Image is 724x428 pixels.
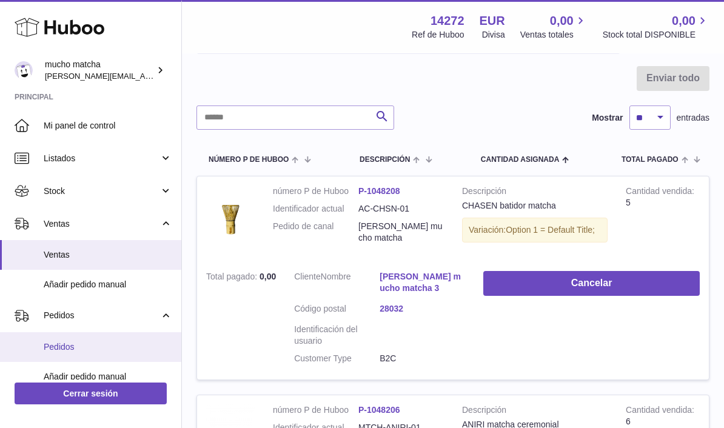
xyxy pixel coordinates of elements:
[44,310,159,321] span: Pedidos
[358,221,444,244] dd: [PERSON_NAME] mucho matcha
[45,59,154,82] div: mucho matcha
[273,203,358,215] dt: Identificador actual
[294,353,380,364] dt: Customer Type
[617,176,709,262] td: 5
[260,272,276,281] span: 0,00
[603,29,709,41] span: Stock total DISPONIBLE
[462,200,608,212] div: CHASEN batidor matcha
[358,186,400,196] a: P-1048208
[380,353,465,364] dd: B2C
[550,13,574,29] span: 0,00
[626,405,694,418] strong: Cantidad vendida
[44,218,159,230] span: Ventas
[44,153,159,164] span: Listados
[273,186,358,197] dt: número P de Huboo
[358,405,400,415] a: P-1048206
[520,13,588,41] a: 0,00 Ventas totales
[462,218,608,242] div: Variación:
[294,303,380,318] dt: Código postal
[45,71,243,81] span: [PERSON_NAME][EMAIL_ADDRESS][DOMAIN_NAME]
[206,272,260,284] strong: Total pagado
[483,271,700,296] button: Cancelar
[431,13,464,29] strong: 14272
[506,225,595,235] span: Option 1 = Default Title;
[44,371,172,383] span: Añadir pedido manual
[44,279,172,290] span: Añadir pedido manual
[480,13,505,29] strong: EUR
[672,13,696,29] span: 0,00
[677,112,709,124] span: entradas
[44,341,172,353] span: Pedidos
[15,61,33,79] img: irina.muchomatcha@gmail.com
[44,120,172,132] span: Mi panel de control
[626,186,694,199] strong: Cantidad vendida
[360,156,410,164] span: Descripción
[44,186,159,197] span: Stock
[520,29,588,41] span: Ventas totales
[273,221,358,244] dt: Pedido de canal
[380,271,465,294] a: [PERSON_NAME] mucho matcha 3
[15,383,167,404] a: Cerrar sesión
[622,156,679,164] span: Total pagado
[380,303,465,315] a: 28032
[481,156,560,164] span: Cantidad ASIGNADA
[273,404,358,416] dt: número P de Huboo
[462,404,608,419] strong: Descripción
[209,156,289,164] span: número P de Huboo
[462,186,608,200] strong: Descripción
[294,271,380,297] dt: Nombre
[482,29,505,41] div: Divisa
[206,186,255,250] img: 142721756460789.png
[412,29,464,41] div: Ref de Huboo
[44,249,172,261] span: Ventas
[358,203,444,215] dd: AC-CHSN-01
[294,324,380,347] dt: Identificación del usuario
[603,13,709,41] a: 0,00 Stock total DISPONIBLE
[294,272,321,281] span: Cliente
[592,112,623,124] label: Mostrar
